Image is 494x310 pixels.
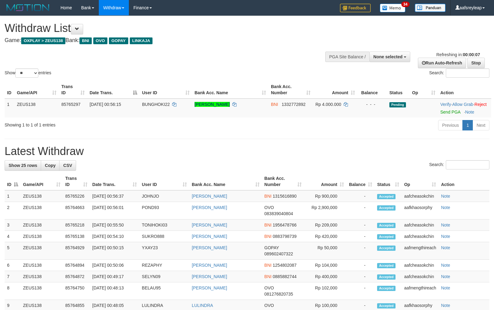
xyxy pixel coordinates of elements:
[63,173,90,190] th: Trans ID: activate to sort column ascending
[441,194,450,199] a: Note
[273,223,297,227] span: Copy 1956478766 to clipboard
[346,231,375,242] td: -
[5,242,21,260] td: 5
[313,81,357,99] th: Amount: activate to sort column ascending
[346,202,375,219] td: -
[389,102,406,107] span: Pending
[41,160,60,171] a: Copy
[192,81,268,99] th: Bank Acc. Name: activate to sort column ascending
[21,202,63,219] td: ZEUS138
[21,242,63,260] td: ZEUS138
[90,231,140,242] td: [DATE] 00:54:10
[63,231,90,242] td: 85765138
[377,194,396,199] span: Accepted
[325,52,369,62] div: PGA Site Balance /
[15,68,38,78] select: Showentries
[5,119,201,128] div: Showing 1 to 1 of 1 entries
[474,102,487,107] a: Reject
[273,194,297,199] span: Copy 1315616890 to clipboard
[446,160,489,169] input: Search:
[192,223,227,227] a: [PERSON_NAME]
[438,173,489,190] th: Action
[63,202,90,219] td: 85764663
[346,242,375,260] td: -
[264,292,293,296] span: Copy 081276820735 to clipboard
[429,160,489,169] label: Search:
[139,202,189,219] td: POND93
[87,81,140,99] th: Date Trans.: activate to sort column descending
[5,145,489,157] h1: Latest Withdraw
[139,271,189,282] td: SELYN09
[264,303,274,308] span: OVO
[5,22,323,34] h1: Withdraw List
[452,102,473,107] a: Allow Grab
[139,231,189,242] td: SUKRO888
[63,190,90,202] td: 85765226
[463,52,480,57] strong: 00:00:07
[415,4,446,12] img: panduan.png
[5,160,41,171] a: Show 25 rows
[436,52,480,57] span: Refreshing in:
[467,58,485,68] a: Stop
[473,120,489,130] a: Next
[273,234,297,239] span: Copy 0883798739 to clipboard
[63,242,90,260] td: 85764929
[369,52,410,62] button: None selected
[139,260,189,271] td: REZAPHY
[402,190,438,202] td: aafcheasokchin
[273,263,297,268] span: Copy 1254802087 to clipboard
[5,219,21,231] td: 3
[304,202,346,219] td: Rp 2,900,000
[79,37,91,44] span: BNI
[304,231,346,242] td: Rp 420,000
[271,102,278,107] span: BNI
[402,282,438,300] td: aafmengthireach
[418,58,466,68] a: Run Auto-Refresh
[410,81,438,99] th: Op: activate to sort column ascending
[440,110,460,114] a: Send PGA
[142,102,170,107] span: BUNGHOKI22
[5,81,14,99] th: ID
[441,223,450,227] a: Note
[5,260,21,271] td: 6
[63,260,90,271] td: 85764894
[5,190,21,202] td: 1
[377,205,396,211] span: Accepted
[9,163,37,168] span: Show 25 rows
[429,68,489,78] label: Search:
[441,274,450,279] a: Note
[21,271,63,282] td: ZEUS138
[402,219,438,231] td: aafcheasokchin
[264,245,279,250] span: GOPAY
[315,102,341,107] span: Rp 4.000.000
[192,245,227,250] a: [PERSON_NAME]
[304,271,346,282] td: Rp 400,000
[5,37,323,44] h4: Game: Bank:
[438,120,463,130] a: Previous
[441,234,450,239] a: Note
[264,205,274,210] span: OVO
[346,271,375,282] td: -
[402,231,438,242] td: aafcheasokchin
[195,102,230,107] a: [PERSON_NAME]
[5,3,51,12] img: MOTION_logo.png
[90,190,140,202] td: [DATE] 00:56:37
[189,173,262,190] th: Bank Acc. Name: activate to sort column ascending
[346,219,375,231] td: -
[63,271,90,282] td: 85764872
[264,194,272,199] span: BNI
[262,173,304,190] th: Bank Acc. Number: activate to sort column ascending
[441,205,450,210] a: Note
[21,282,63,300] td: ZEUS138
[139,190,189,202] td: JOHNJO
[5,282,21,300] td: 8
[93,37,107,44] span: OVO
[304,219,346,231] td: Rp 209,000
[377,263,396,268] span: Accepted
[304,282,346,300] td: Rp 102,000
[402,260,438,271] td: aafcheasokchin
[21,219,63,231] td: ZEUS138
[377,234,396,239] span: Accepted
[5,99,14,118] td: 1
[264,251,293,256] span: Copy 089602407322 to clipboard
